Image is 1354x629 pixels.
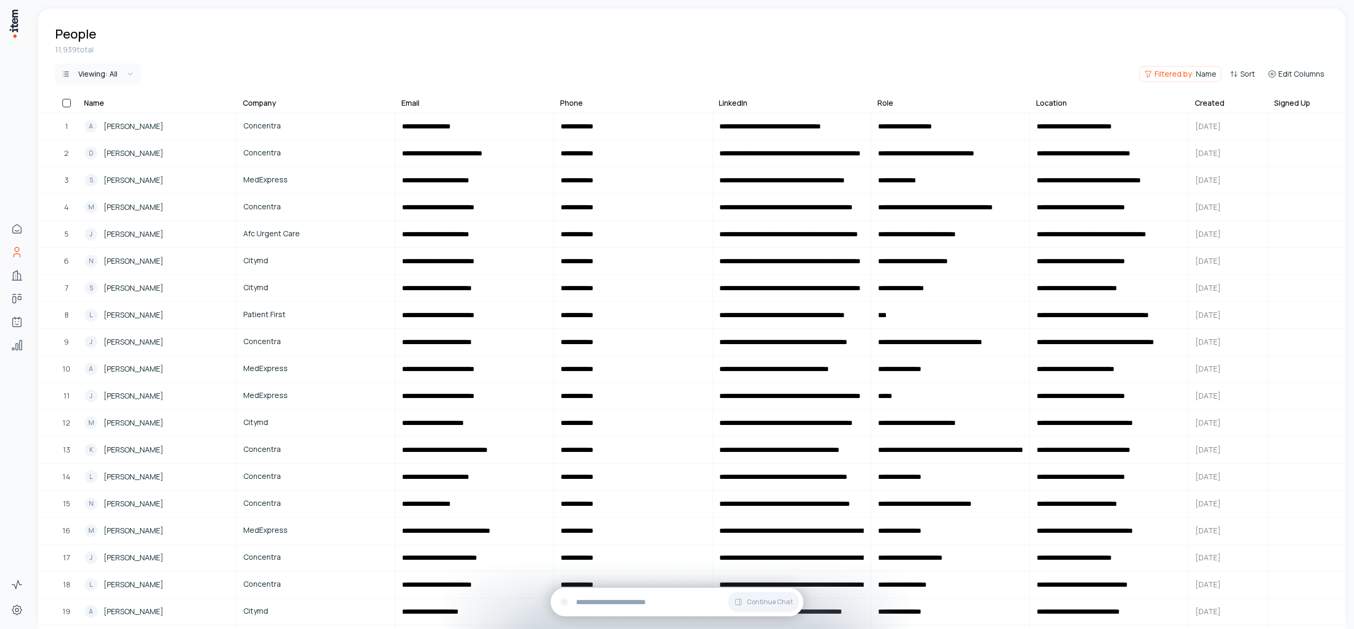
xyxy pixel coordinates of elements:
a: J[PERSON_NAME] [78,329,235,355]
span: Edit Columns [1278,69,1324,79]
button: Edit Columns [1264,67,1329,81]
a: J[PERSON_NAME] [78,545,235,570]
span: 19 [62,606,70,617]
span: [PERSON_NAME] [104,147,163,159]
span: Citymd [243,417,388,428]
span: Concentra [243,551,388,563]
span: Continue Chat [747,598,793,606]
span: [PERSON_NAME] [104,309,163,321]
a: Concentra [237,437,394,462]
a: S[PERSON_NAME] [78,275,235,301]
a: L[PERSON_NAME] [78,572,235,597]
div: M [85,201,97,214]
a: Concentra [237,114,394,139]
div: LinkedIn [719,98,747,108]
div: M [85,524,97,537]
div: Phone [560,98,583,108]
a: L[PERSON_NAME] [78,464,235,489]
a: N[PERSON_NAME] [78,491,235,516]
span: MedExpress [243,390,388,401]
button: Sort [1225,67,1259,81]
span: MedExpress [243,524,388,536]
span: 7 [65,282,69,294]
h1: People [55,25,96,42]
span: Concentra [243,497,388,509]
a: Concentra [237,464,394,489]
img: Item Brain Logo [8,8,19,39]
span: 6 [64,255,69,267]
a: A[PERSON_NAME] [78,356,235,382]
span: [PERSON_NAME] [104,498,163,510]
a: D[PERSON_NAME] [78,141,235,166]
div: L [85,578,97,591]
span: [PERSON_NAME] [104,525,163,536]
a: Concentra [237,195,394,220]
button: Continue Chat [728,592,799,612]
span: Citymd [243,282,388,293]
a: Concentra [237,491,394,516]
a: MedExpress [237,383,394,409]
span: 1 [65,121,68,132]
span: 12 [62,417,70,429]
span: Filtered by: [1155,69,1194,79]
span: [PERSON_NAME] [104,471,163,483]
div: J [85,336,97,348]
span: Patient First [243,309,388,320]
div: D [85,147,97,160]
span: 11 [63,390,70,402]
a: Concentra [237,545,394,570]
div: J [85,390,97,402]
div: Created [1195,98,1224,108]
span: Afc Urgent Care [243,228,388,239]
div: Name [84,98,104,108]
a: J[PERSON_NAME] [78,383,235,409]
div: S [85,174,97,187]
div: J [85,551,97,564]
span: 15 [63,498,70,510]
span: Concentra [243,578,388,590]
a: J[PERSON_NAME] [78,221,235,247]
span: Concentra [243,147,388,159]
span: Citymd [243,605,388,617]
span: 9 [64,336,69,348]
div: N [85,497,97,510]
a: Companies [6,265,28,286]
div: L [85,309,97,321]
div: S [85,282,97,294]
span: Citymd [243,255,388,266]
span: Concentra [243,470,388,482]
span: [PERSON_NAME] [104,579,163,590]
div: N [85,255,97,267]
a: Concentra [237,141,394,166]
span: 17 [63,552,70,563]
a: M[PERSON_NAME] [78,410,235,436]
div: Location [1036,98,1067,108]
span: [PERSON_NAME] [104,255,163,267]
span: Concentra [243,201,388,212]
div: Continue Chat [551,588,803,616]
a: Concentra [237,572,394,597]
span: [PERSON_NAME] [104,606,163,617]
span: 18 [63,579,70,590]
div: L [85,470,97,483]
a: People [6,242,28,263]
span: 5 [65,228,69,240]
a: Activity [6,574,28,595]
span: Name [1196,69,1216,79]
a: Home [6,218,28,239]
span: [PERSON_NAME] [104,336,163,348]
a: Patient First [237,302,394,328]
a: S[PERSON_NAME] [78,168,235,193]
div: Role [877,98,893,108]
a: Analytics [6,335,28,356]
span: 13 [63,444,70,456]
div: A [85,363,97,375]
span: [PERSON_NAME] [104,121,163,132]
span: 4 [64,201,69,213]
span: Concentra [243,443,388,455]
div: A [85,605,97,618]
div: Signed Up [1274,98,1310,108]
a: Afc Urgent Care [237,221,394,247]
span: 14 [62,471,70,483]
span: [PERSON_NAME] [104,282,163,294]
